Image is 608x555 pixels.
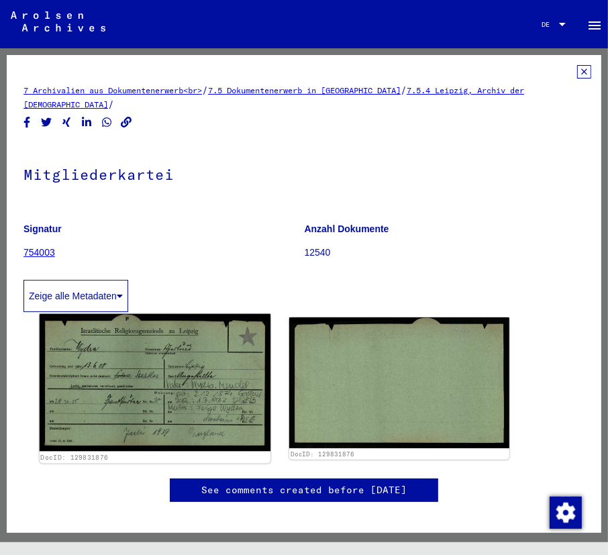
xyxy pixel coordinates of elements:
[23,223,62,234] b: Signatur
[542,21,556,28] span: DE
[100,114,114,131] button: Share on WhatsApp
[23,144,585,203] h1: Mitgliederkartei
[80,114,94,131] button: Share on LinkedIn
[20,114,34,131] button: Share on Facebook
[581,11,608,38] button: Toggle sidenav
[201,483,407,497] a: See comments created before [DATE]
[550,497,582,529] img: Zustimmung ändern
[40,114,54,131] button: Share on Twitter
[23,85,202,95] a: 7 Archivalien aus Dokumentenerwerb<br>
[549,496,581,528] div: Zustimmung ändern
[291,450,355,458] a: DocID: 129831876
[305,246,585,260] p: 12540
[23,280,128,312] button: Zeige alle Metadaten
[108,98,114,110] span: /
[60,114,74,131] button: Share on Xing
[40,314,270,452] img: 001.jpg
[40,454,108,462] a: DocID: 129831876
[23,247,55,258] a: 754003
[202,84,208,96] span: /
[401,84,407,96] span: /
[289,317,509,448] img: 002.jpg
[305,223,389,234] b: Anzahl Dokumente
[11,11,105,32] img: Arolsen_neg.svg
[208,85,401,95] a: 7.5 Dokumentenerwerb in [GEOGRAPHIC_DATA]
[119,114,134,131] button: Copy link
[587,17,603,34] mat-icon: Side nav toggle icon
